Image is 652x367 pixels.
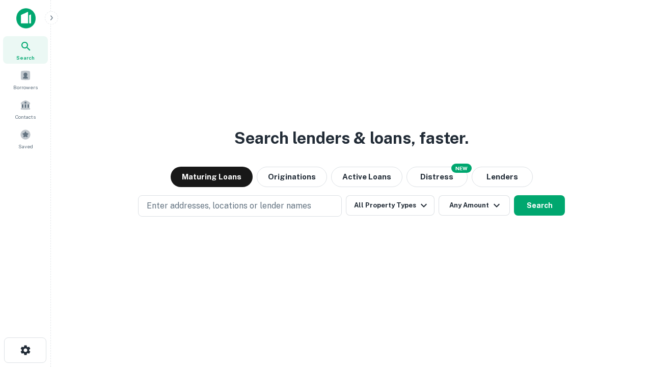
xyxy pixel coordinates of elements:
[472,167,533,187] button: Lenders
[15,113,36,121] span: Contacts
[3,95,48,123] a: Contacts
[406,167,468,187] button: Search distressed loans with lien and other non-mortgage details.
[331,167,402,187] button: Active Loans
[138,195,342,217] button: Enter addresses, locations or lender names
[514,195,565,216] button: Search
[601,285,652,334] iframe: Chat Widget
[3,36,48,64] a: Search
[16,8,36,29] img: capitalize-icon.png
[147,200,311,212] p: Enter addresses, locations or lender names
[18,142,33,150] span: Saved
[13,83,38,91] span: Borrowers
[3,66,48,93] a: Borrowers
[451,164,472,173] div: NEW
[439,195,510,216] button: Any Amount
[257,167,327,187] button: Originations
[234,126,469,150] h3: Search lenders & loans, faster.
[16,54,35,62] span: Search
[171,167,253,187] button: Maturing Loans
[346,195,434,216] button: All Property Types
[3,125,48,152] a: Saved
